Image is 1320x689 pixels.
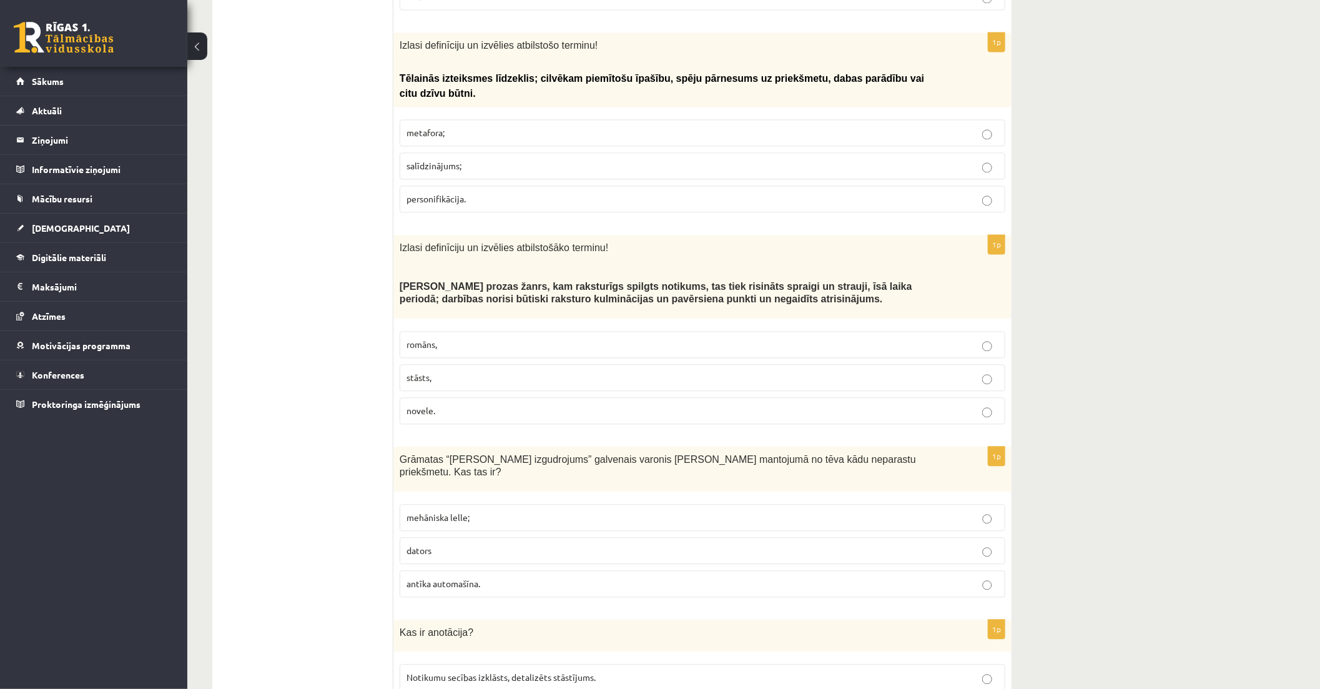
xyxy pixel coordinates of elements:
input: Notikumu secības izklāsts, detalizēts stāstījums. [982,674,992,684]
input: metafora; [982,129,992,139]
span: novele. [406,405,435,416]
span: [PERSON_NAME] prozas žanrs, kam raksturīgs spilgts notikums, tas tiek risināts spraigi un strauji... [400,281,912,305]
p: 1p [988,446,1005,466]
input: dators [982,547,992,557]
p: 1p [988,32,1005,52]
input: novele. [982,407,992,417]
input: mehāniska lelle; [982,514,992,524]
span: Notikumu secības izklāsts, detalizēts stāstījums. [406,672,596,683]
span: Digitālie materiāli [32,252,106,263]
span: Konferences [32,369,84,380]
a: [DEMOGRAPHIC_DATA] [16,214,172,242]
a: Konferences [16,360,172,389]
span: Atzīmes [32,310,66,322]
a: Maksājumi [16,272,172,301]
legend: Maksājumi [32,272,172,301]
a: Aktuāli [16,96,172,125]
a: Proktoringa izmēģinājums [16,390,172,419]
input: romāns, [982,341,992,351]
span: personifikācija. [406,193,466,204]
a: Mācību resursi [16,184,172,213]
span: Proktoringa izmēģinājums [32,399,140,410]
span: Aktuāli [32,105,62,116]
span: antīka automašīna. [406,578,480,589]
a: Informatīvie ziņojumi [16,155,172,184]
span: Mācību resursi [32,193,92,204]
a: Digitālie materiāli [16,243,172,272]
a: Motivācijas programma [16,331,172,360]
span: mehāniska lelle; [406,512,470,523]
a: Sākums [16,67,172,96]
input: antīka automašīna. [982,580,992,590]
legend: Informatīvie ziņojumi [32,155,172,184]
span: salīdzinājums; [406,160,461,171]
span: [DEMOGRAPHIC_DATA] [32,222,130,234]
span: Sākums [32,76,64,87]
span: dators [406,545,431,556]
span: Tēlainās izteiksmes līdzeklis; cilvēkam piemītošu īpašību, spēju pārnesums uz priekšmetu, dabas p... [400,73,924,99]
a: Ziņojumi [16,126,172,154]
p: 1p [988,619,1005,639]
span: Grāmatas “[PERSON_NAME] izgudrojums” galvenais varonis [PERSON_NAME] mantojumā no tēva kādu nepar... [400,454,916,478]
a: Rīgas 1. Tālmācības vidusskola [14,22,114,53]
span: metafora; [406,127,445,138]
a: Atzīmes [16,302,172,330]
legend: Ziņojumi [32,126,172,154]
p: 1p [988,234,1005,254]
input: stāsts, [982,374,992,384]
span: romāns, [406,339,437,350]
span: Izlasi definīciju un izvēlies atbilstošo terminu! [400,40,598,51]
span: Kas ir anotācija? [400,627,473,638]
span: Izlasi definīciju un izvēlies atbilstošāko terminu! [400,242,608,253]
span: Motivācijas programma [32,340,131,351]
input: personifikācija. [982,196,992,206]
input: salīdzinājums; [982,162,992,172]
span: stāsts, [406,372,431,383]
